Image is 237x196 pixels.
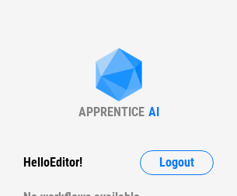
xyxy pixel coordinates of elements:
div: AI [148,105,159,119]
button: Logout [140,150,214,175]
span: Logout [159,156,194,169]
div: APPRENTICE [78,105,145,119]
div: Hello Editor ! [23,150,82,175]
img: Apprentice AI [88,48,150,105]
